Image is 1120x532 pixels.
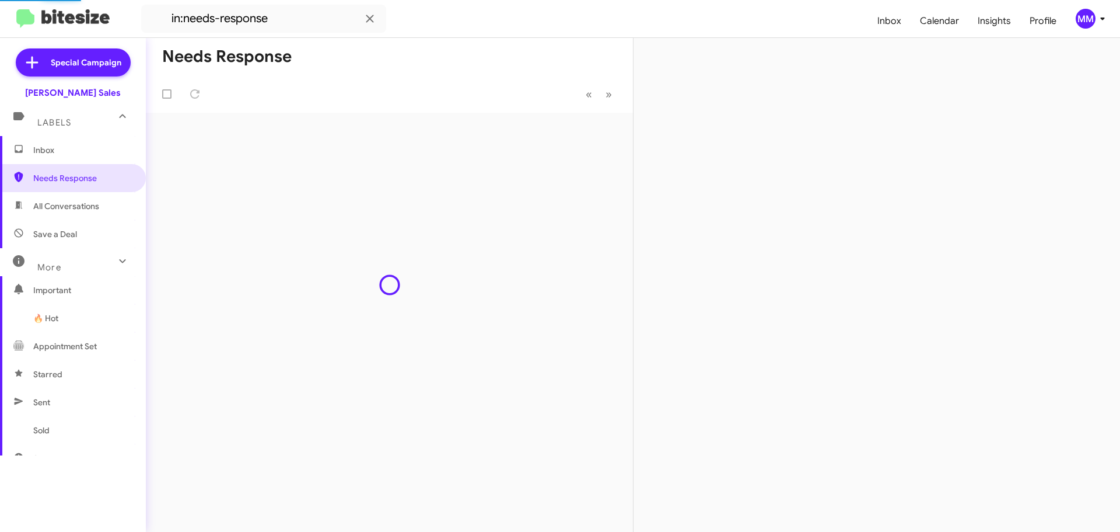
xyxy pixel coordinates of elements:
[37,117,71,128] span: Labels
[605,87,612,102] span: »
[1020,4,1066,38] a: Profile
[1076,9,1095,29] div: MM
[162,47,292,66] h1: Needs Response
[1066,9,1107,29] button: MM
[579,82,599,106] button: Previous
[33,340,97,352] span: Appointment Set
[868,4,911,38] a: Inbox
[33,368,62,380] span: Starred
[33,200,99,212] span: All Conversations
[141,5,386,33] input: Search
[37,262,61,273] span: More
[598,82,619,106] button: Next
[33,284,132,296] span: Important
[33,228,77,240] span: Save a Deal
[33,312,58,324] span: 🔥 Hot
[911,4,968,38] a: Calendar
[586,87,592,102] span: «
[25,87,121,99] div: [PERSON_NAME] Sales
[33,172,132,184] span: Needs Response
[968,4,1020,38] a: Insights
[33,425,50,436] span: Sold
[16,48,131,77] a: Special Campaign
[33,144,132,156] span: Inbox
[51,57,121,68] span: Special Campaign
[33,397,50,408] span: Sent
[33,453,95,464] span: Sold Responded
[579,82,619,106] nav: Page navigation example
